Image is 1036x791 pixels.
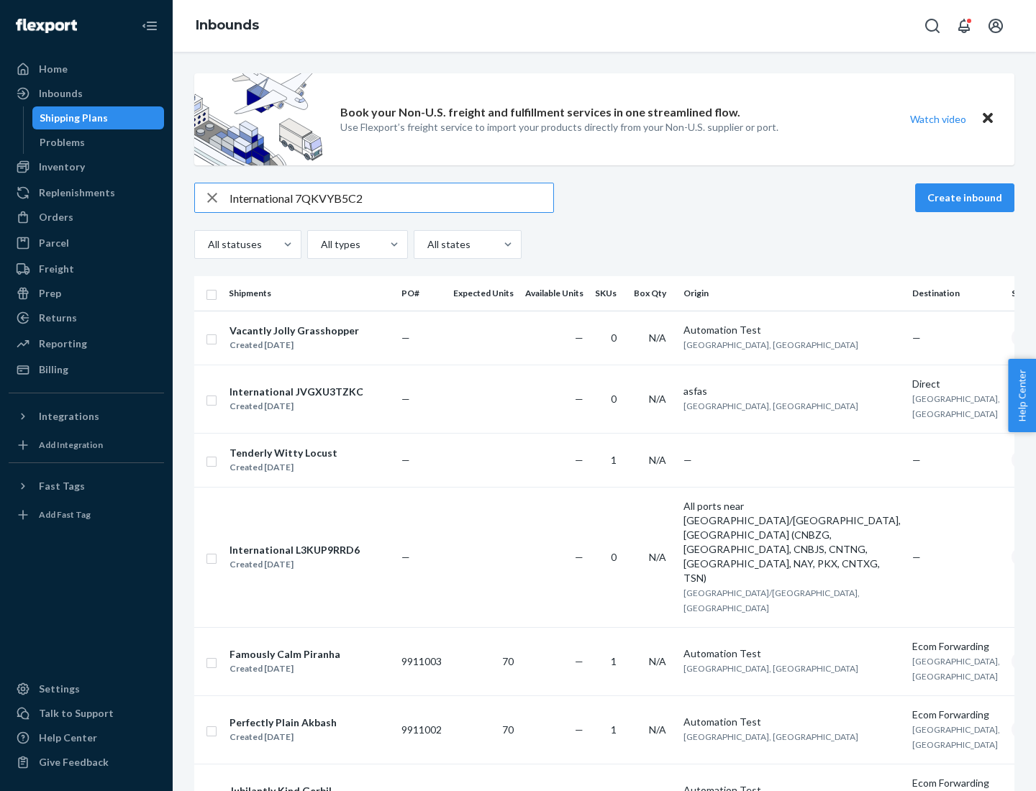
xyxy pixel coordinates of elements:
[401,393,410,405] span: —
[396,627,447,695] td: 9911003
[135,12,164,40] button: Close Navigation
[39,731,97,745] div: Help Center
[9,405,164,428] button: Integrations
[39,337,87,351] div: Reporting
[39,755,109,769] div: Give Feedback
[1008,359,1036,432] button: Help Center
[683,646,901,661] div: Automation Test
[426,237,427,252] input: All states
[396,695,447,764] td: 9911002
[230,543,360,557] div: International L3KUP9RRD6
[649,551,666,563] span: N/A
[396,276,447,311] th: PO#
[906,276,1006,311] th: Destination
[950,12,978,40] button: Open notifications
[32,106,165,129] a: Shipping Plans
[912,776,1000,790] div: Ecom Forwarding
[223,276,396,311] th: Shipments
[39,439,103,451] div: Add Integration
[230,399,363,413] div: Created [DATE]
[9,306,164,329] a: Returns
[912,332,921,344] span: —
[32,131,165,154] a: Problems
[9,702,164,725] a: Talk to Support
[9,155,164,178] a: Inventory
[575,551,583,563] span: —
[915,183,1014,212] button: Create inbound
[9,282,164,305] a: Prep
[912,393,1000,419] span: [GEOGRAPHIC_DATA], [GEOGRAPHIC_DATA]
[230,324,359,338] div: Vacantly Jolly Grasshopper
[9,475,164,498] button: Fast Tags
[9,82,164,105] a: Inbounds
[39,508,91,521] div: Add Fast Tag
[39,479,85,493] div: Fast Tags
[9,677,164,700] a: Settings
[39,210,73,224] div: Orders
[340,104,740,121] p: Book your Non-U.S. freight and fulfillment services in one streamlined flow.
[901,109,976,129] button: Watch video
[649,454,666,466] span: N/A
[628,276,678,311] th: Box Qty
[683,731,858,742] span: [GEOGRAPHIC_DATA], [GEOGRAPHIC_DATA]
[230,557,360,572] div: Created [DATE]
[39,186,115,200] div: Replenishments
[912,454,921,466] span: —
[575,655,583,667] span: —
[230,338,359,352] div: Created [DATE]
[678,276,906,311] th: Origin
[502,723,514,736] span: 70
[230,730,337,744] div: Created [DATE]
[9,434,164,457] a: Add Integration
[519,276,589,311] th: Available Units
[196,17,259,33] a: Inbounds
[39,236,69,250] div: Parcel
[683,384,901,398] div: asfas
[401,332,410,344] span: —
[649,655,666,667] span: N/A
[39,311,77,325] div: Returns
[978,109,997,129] button: Close
[683,499,901,585] div: All ports near [GEOGRAPHIC_DATA]/[GEOGRAPHIC_DATA], [GEOGRAPHIC_DATA] (CNBZG, [GEOGRAPHIC_DATA], ...
[649,723,666,736] span: N/A
[39,86,83,101] div: Inbounds
[981,12,1010,40] button: Open account menu
[39,362,68,377] div: Billing
[39,286,61,301] div: Prep
[184,5,271,47] ol: breadcrumbs
[683,663,858,674] span: [GEOGRAPHIC_DATA], [GEOGRAPHIC_DATA]
[230,715,337,730] div: Perfectly Plain Akbash
[401,551,410,563] span: —
[649,332,666,344] span: N/A
[575,332,583,344] span: —
[9,332,164,355] a: Reporting
[39,682,80,696] div: Settings
[40,135,85,150] div: Problems
[912,639,1000,654] div: Ecom Forwarding
[230,385,363,399] div: International JVGXU3TZKC
[575,454,583,466] span: —
[9,181,164,204] a: Replenishments
[206,237,208,252] input: All statuses
[912,708,1000,722] div: Ecom Forwarding
[9,726,164,749] a: Help Center
[683,454,692,466] span: —
[230,460,337,475] div: Created [DATE]
[9,232,164,255] a: Parcel
[9,257,164,280] a: Freight
[611,551,617,563] span: 0
[9,751,164,774] button: Give Feedback
[683,339,858,350] span: [GEOGRAPHIC_DATA], [GEOGRAPHIC_DATA]
[912,656,1000,682] span: [GEOGRAPHIC_DATA], [GEOGRAPHIC_DATA]
[502,655,514,667] span: 70
[319,237,321,252] input: All types
[589,276,628,311] th: SKUs
[39,160,85,174] div: Inventory
[9,58,164,81] a: Home
[611,454,617,466] span: 1
[230,662,340,676] div: Created [DATE]
[16,19,77,33] img: Flexport logo
[39,706,114,721] div: Talk to Support
[912,551,921,563] span: —
[39,262,74,276] div: Freight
